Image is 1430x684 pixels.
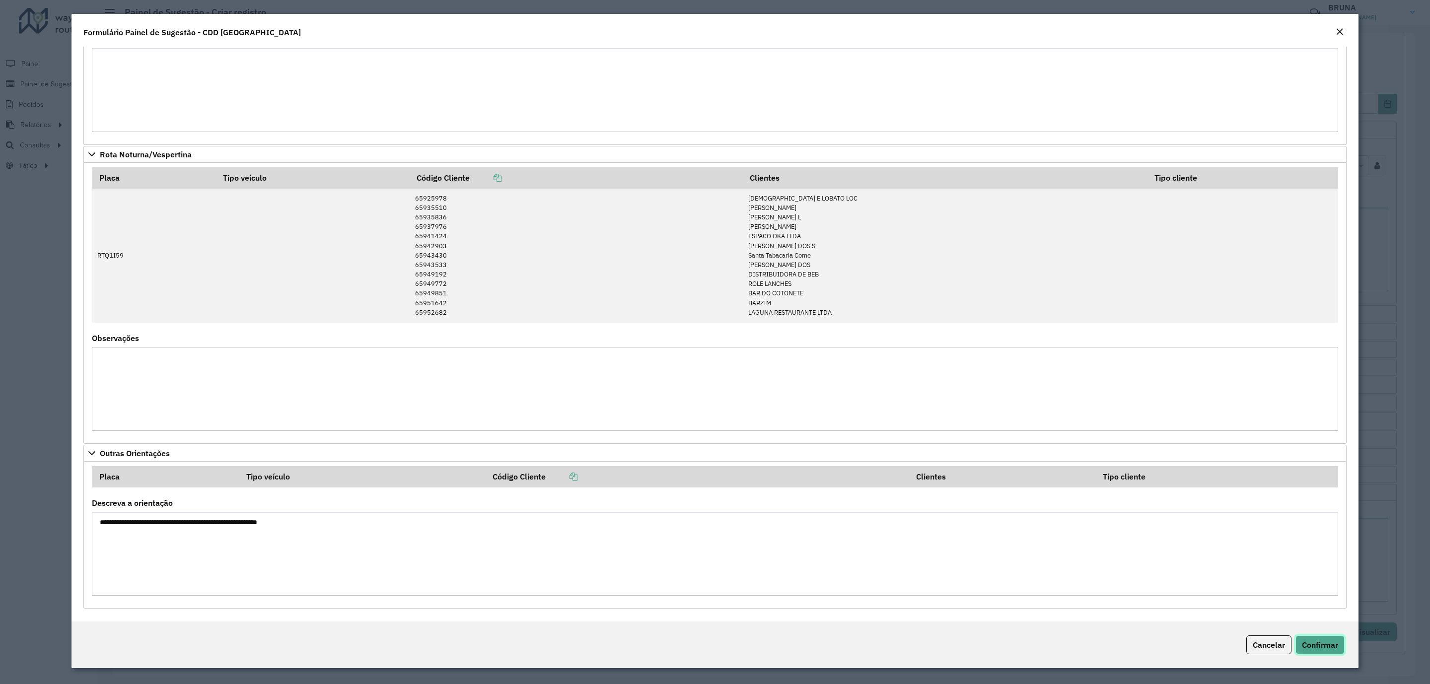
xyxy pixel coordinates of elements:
[92,497,173,509] label: Descreva a orientação
[100,150,192,158] span: Rota Noturna/Vespertina
[92,167,216,188] th: Placa
[83,445,1347,462] a: Outras Orientações
[1096,466,1338,487] th: Tipo cliente
[1246,635,1291,654] button: Cancelar
[100,449,170,457] span: Outras Orientações
[239,466,486,487] th: Tipo veículo
[92,189,216,323] td: RTQ1I59
[743,189,1147,323] td: [DEMOGRAPHIC_DATA] E LOBATO LOC [PERSON_NAME] [PERSON_NAME] L [PERSON_NAME] ESPACO OKA LTDA [PERS...
[1147,167,1338,188] th: Tipo cliente
[92,332,139,344] label: Observações
[83,163,1347,444] div: Rota Noturna/Vespertina
[83,146,1347,163] a: Rota Noturna/Vespertina
[546,472,577,481] a: Copiar
[83,26,301,38] h4: Formulário Painel de Sugestão - CDD [GEOGRAPHIC_DATA]
[92,466,239,487] th: Placa
[83,462,1347,609] div: Outras Orientações
[909,466,1096,487] th: Clientes
[1302,640,1338,650] span: Confirmar
[410,167,743,188] th: Código Cliente
[216,167,410,188] th: Tipo veículo
[486,466,909,487] th: Código Cliente
[1253,640,1285,650] span: Cancelar
[1333,26,1347,39] button: Close
[1295,635,1345,654] button: Confirmar
[743,167,1147,188] th: Clientes
[470,173,501,183] a: Copiar
[410,189,743,323] td: 65925978 65935510 65935836 65937976 65941424 65942903 65943430 65943533 65949192 65949772 6594985...
[1336,28,1344,36] em: Fechar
